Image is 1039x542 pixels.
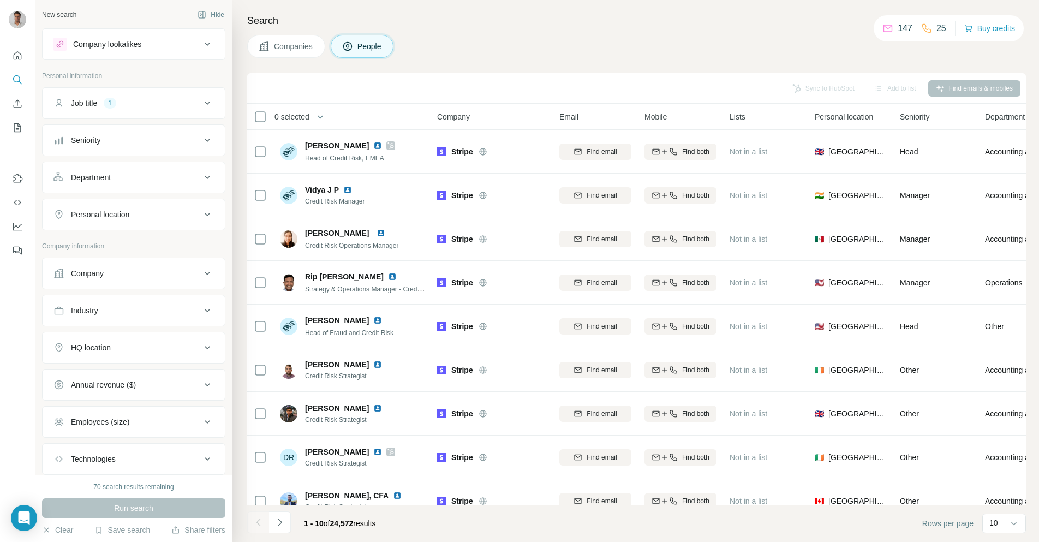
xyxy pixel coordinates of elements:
span: Email [559,111,578,122]
button: Dashboard [9,217,26,236]
span: Find both [682,147,709,157]
img: Avatar [9,11,26,28]
span: Manager [900,235,930,243]
span: Find both [682,452,709,462]
button: Find both [644,231,716,247]
span: Not in a list [730,366,767,374]
span: Other [900,453,919,462]
span: Not in a list [730,453,767,462]
button: Use Surfe on LinkedIn [9,169,26,188]
button: Feedback [9,241,26,260]
span: Company [437,111,470,122]
img: Avatar [280,274,297,291]
span: Stripe [451,365,473,376]
img: Avatar [280,492,297,510]
span: Department [985,111,1025,122]
span: Manager [900,191,930,200]
div: Company [71,268,104,279]
span: [GEOGRAPHIC_DATA] [828,234,887,245]
span: Operations [985,277,1022,288]
img: LinkedIn logo [373,448,382,456]
span: [PERSON_NAME] [305,229,369,237]
span: Not in a list [730,409,767,418]
img: Logo of Stripe [437,147,446,156]
span: Other [900,409,919,418]
img: LinkedIn logo [343,186,352,194]
img: Logo of Stripe [437,497,446,505]
span: Stripe [451,452,473,463]
button: Personal location [43,201,225,228]
div: Department [71,172,111,183]
button: Find email [559,275,631,291]
button: Annual revenue ($) [43,372,225,398]
img: Logo of Stripe [437,235,446,243]
button: Find both [644,362,716,378]
span: Stripe [451,496,473,507]
button: Find both [644,449,716,466]
button: Save search [94,525,150,535]
button: Job title1 [43,90,225,116]
button: Find email [559,318,631,335]
span: results [304,519,376,528]
span: Vidya J P [305,184,339,195]
button: Find email [559,449,631,466]
span: Companies [274,41,314,52]
button: Company lookalikes [43,31,225,57]
button: Find email [559,406,631,422]
span: Credit Risk Manager [305,196,365,206]
span: 🇨🇦 [815,496,824,507]
div: Industry [71,305,98,316]
span: [GEOGRAPHIC_DATA] [828,365,887,376]
span: Find email [587,234,617,244]
img: Logo of Stripe [437,453,446,462]
span: Head of Credit Risk, EMEA [305,154,384,162]
button: Find email [559,231,631,247]
span: Credit Risk Strategist [305,502,415,512]
span: Find email [587,278,617,288]
button: My lists [9,118,26,138]
span: Stripe [451,190,473,201]
span: 🇮🇪 [815,365,824,376]
span: 🇺🇸 [815,321,824,332]
span: 🇮🇪 [815,452,824,463]
span: Strategy & Operations Manager - Credit Risk [305,284,435,293]
button: Quick start [9,46,26,65]
button: Find email [559,187,631,204]
button: Find both [644,406,716,422]
img: Avatar [280,187,297,204]
div: 1 [104,98,116,108]
span: Personal location [815,111,873,122]
span: 🇬🇧 [815,408,824,419]
span: Find email [587,496,617,506]
img: Logo of Stripe [437,322,446,331]
button: Clear [42,525,73,535]
span: Find email [587,147,617,157]
span: [GEOGRAPHIC_DATA] [828,452,887,463]
span: Credit Risk Strategist [305,458,395,468]
span: Rows per page [922,518,974,529]
span: [GEOGRAPHIC_DATA] [828,277,887,288]
span: Rip [PERSON_NAME] [305,271,384,282]
span: Find email [587,365,617,375]
div: Personal location [71,209,129,220]
span: Not in a list [730,191,767,200]
span: Not in a list [730,235,767,243]
div: HQ location [71,342,111,353]
span: Lists [730,111,745,122]
div: Seniority [71,135,100,146]
span: 1 - 10 [304,519,324,528]
span: [GEOGRAPHIC_DATA] [828,190,887,201]
div: Company lookalikes [73,39,141,50]
span: Seniority [900,111,929,122]
button: Seniority [43,127,225,153]
span: Find both [682,321,709,331]
span: of [324,519,330,528]
button: Department [43,164,225,190]
button: Find both [644,144,716,160]
img: LinkedIn logo [373,316,382,325]
span: Not in a list [730,322,767,331]
span: [PERSON_NAME] [305,140,369,151]
span: Stripe [451,146,473,157]
button: Navigate to next page [269,511,291,533]
img: LinkedIn logo [393,491,402,500]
